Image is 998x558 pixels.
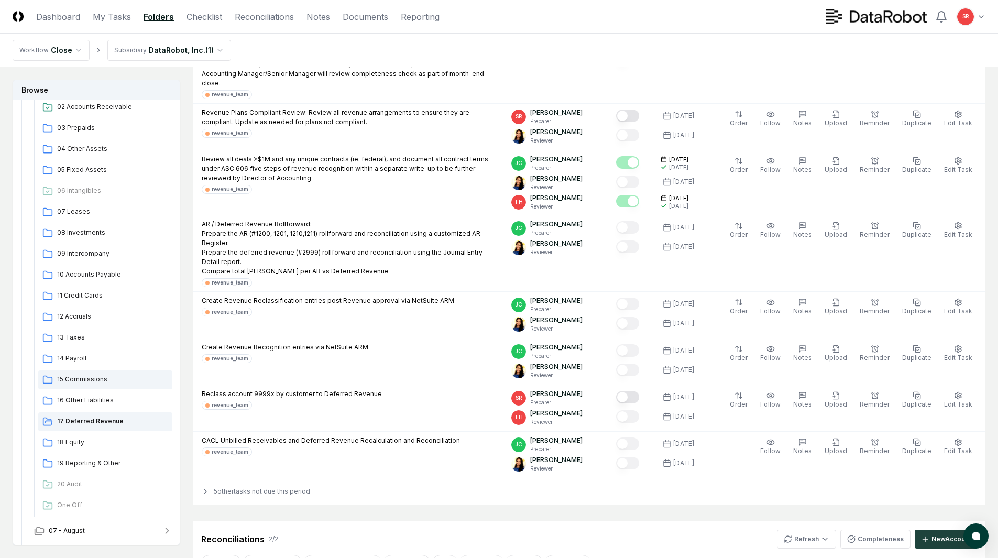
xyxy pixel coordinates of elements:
[530,371,583,379] p: Reviewer
[57,228,168,237] span: 08 Investments
[57,312,168,321] span: 12 Accruals
[57,291,168,300] span: 11 Credit Cards
[728,296,750,318] button: Order
[860,400,890,408] span: Reminder
[826,9,927,24] img: DataRobot logo
[38,140,172,159] a: 04 Other Assets
[515,224,522,232] span: JC
[673,177,694,187] div: [DATE]
[212,185,248,193] div: revenue_team
[530,418,583,426] p: Reviewer
[530,117,583,125] p: Preparer
[212,355,248,363] div: revenue_team
[57,375,168,384] span: 15 Commissions
[38,370,172,389] a: 15 Commissions
[515,347,522,355] span: JC
[38,391,172,410] a: 16 Other Liabilities
[530,362,583,371] p: [PERSON_NAME]
[944,447,972,455] span: Edit Task
[511,457,526,472] img: ACg8ocKO-3G6UtcSn9a5p2PdI879Oh_tobqT7vJnb_FmuK1XD8isku4=s96-c
[673,223,694,232] div: [DATE]
[962,13,969,20] span: SR
[758,220,783,242] button: Follow
[942,436,974,458] button: Edit Task
[202,343,368,352] p: Create Revenue Recognition entries via NetSuite ARM
[235,10,294,23] a: Reconciliations
[38,433,172,452] a: 18 Equity
[530,465,583,473] p: Reviewer
[793,400,812,408] span: Notes
[791,220,814,242] button: Notes
[669,194,688,202] span: [DATE]
[822,436,849,458] button: Upload
[902,354,931,362] span: Duplicate
[511,176,526,190] img: ACg8ocKO-3G6UtcSn9a5p2PdI879Oh_tobqT7vJnb_FmuK1XD8isku4=s96-c
[38,329,172,347] a: 13 Taxes
[730,231,748,238] span: Order
[944,231,972,238] span: Edit Task
[511,240,526,255] img: ACg8ocKO-3G6UtcSn9a5p2PdI879Oh_tobqT7vJnb_FmuK1XD8isku4=s96-c
[530,174,583,183] p: [PERSON_NAME]
[616,364,639,376] button: Mark complete
[93,10,131,23] a: My Tasks
[858,343,892,365] button: Reminder
[57,207,168,216] span: 07 Leases
[530,343,583,352] p: [PERSON_NAME]
[728,155,750,177] button: Order
[530,203,583,211] p: Reviewer
[343,10,388,23] a: Documents
[212,279,248,287] div: revenue_team
[511,129,526,144] img: ACg8ocKO-3G6UtcSn9a5p2PdI879Oh_tobqT7vJnb_FmuK1XD8isku4=s96-c
[944,354,972,362] span: Edit Task
[942,155,974,177] button: Edit Task
[202,108,495,127] p: Revenue Plans Compliant Review: Review all revenue arrangements to ensure they are compliant. Upd...
[758,155,783,177] button: Follow
[38,308,172,326] a: 12 Accruals
[616,176,639,188] button: Mark complete
[728,108,750,130] button: Order
[860,354,890,362] span: Reminder
[793,166,812,173] span: Notes
[942,220,974,242] button: Edit Task
[900,389,934,411] button: Duplicate
[822,389,849,411] button: Upload
[793,231,812,238] span: Notes
[760,307,781,315] span: Follow
[269,534,278,544] div: 2 / 2
[530,220,583,229] p: [PERSON_NAME]
[212,91,248,99] div: revenue_team
[616,344,639,357] button: Mark complete
[728,389,750,411] button: Order
[791,108,814,130] button: Notes
[860,447,890,455] span: Reminder
[616,129,639,141] button: Mark complete
[793,447,812,455] span: Notes
[202,436,460,445] p: CACL Unbilled Receivables and Deferred Revenue Recalculation and Reconciliation
[515,441,522,448] span: JC
[57,458,168,468] span: 19 Reporting & Other
[19,46,49,55] div: Workflow
[26,519,181,542] button: 07 - August
[791,389,814,411] button: Notes
[57,186,168,195] span: 06 Intangibles
[193,478,985,505] div: 5 other tasks not due this period
[902,119,931,127] span: Duplicate
[616,221,639,234] button: Mark complete
[530,436,583,445] p: [PERSON_NAME]
[530,164,583,172] p: Preparer
[942,108,974,130] button: Edit Task
[530,455,583,465] p: [PERSON_NAME]
[38,266,172,285] a: 10 Accounts Payable
[673,392,694,402] div: [DATE]
[900,220,934,242] button: Duplicate
[760,166,781,173] span: Follow
[530,137,583,145] p: Reviewer
[760,119,781,127] span: Follow
[616,110,639,122] button: Mark complete
[858,389,892,411] button: Reminder
[858,296,892,318] button: Reminder
[673,130,694,140] div: [DATE]
[758,296,783,318] button: Follow
[956,7,975,26] button: SR
[791,296,814,318] button: Notes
